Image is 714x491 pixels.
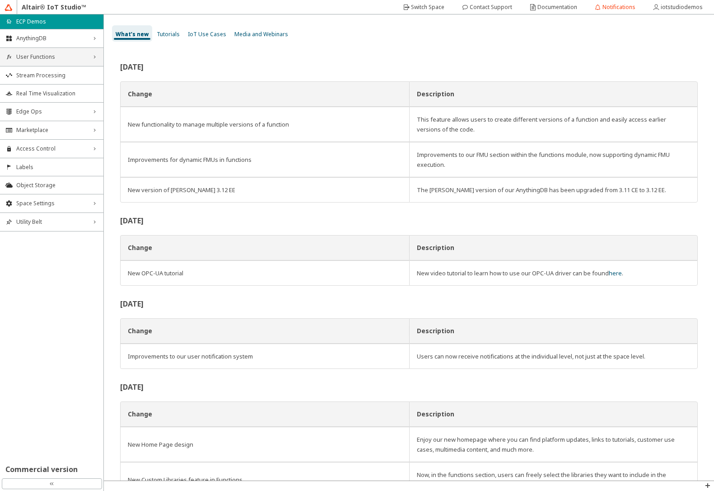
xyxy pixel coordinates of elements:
[409,401,698,427] th: Description
[120,235,409,260] th: Change
[409,81,698,107] th: Description
[128,351,402,361] div: Improvements to our user notification system
[116,30,149,38] span: What’s new
[417,434,691,454] div: Enjoy our new homepage where you can find platform updates, links to tutorials, customer use case...
[417,150,691,170] div: Improvements to our FMU section within the functions module, now supporting dynamic FMU execution.
[16,127,87,134] span: Marketplace
[16,53,87,61] span: User Functions
[417,114,691,134] div: This feature allows users to create different versions of a function and easily access earlier ve...
[128,119,402,129] div: New functionality to manage multiple versions of a function
[128,475,402,485] div: New Custom Libraries feature in Functions
[16,35,87,42] span: AnythingDB
[16,182,98,189] span: Object Storage
[120,300,698,307] h2: [DATE]
[16,200,87,207] span: Space Settings
[16,72,98,79] span: Stream Processing
[128,439,402,449] div: New Home Page design
[16,145,87,152] span: Access Control
[128,268,402,278] div: New OPC-UA tutorial
[16,108,87,115] span: Edge Ops
[16,218,87,226] span: Utility Belt
[609,269,622,277] a: here
[16,90,98,97] span: Real Time Visualization
[16,18,46,25] p: ECP Demos
[417,351,691,361] div: Users can now receive notifications at the individual level, not just at the space level.
[409,318,698,344] th: Description
[120,401,409,427] th: Change
[16,164,98,171] span: Labels
[409,235,698,260] th: Description
[188,30,226,38] span: IoT Use Cases
[120,217,698,224] h2: [DATE]
[128,185,402,195] div: New version of [PERSON_NAME] 3.12 EE
[157,30,180,38] span: Tutorials
[417,185,691,195] div: The [PERSON_NAME] version of our AnythingDB has been upgraded from 3.11 CE to 3.12 EE.
[120,63,698,71] h2: [DATE]
[120,81,409,107] th: Change
[417,268,691,278] div: New video tutorial to learn how to use our OPC-UA driver can be found .
[417,470,691,490] div: Now, in the functions section, users can freely select the libraries they want to include in the ...
[120,383,698,391] h2: [DATE]
[128,155,402,165] div: Improvements for dynamic FMUs in functions
[234,30,288,38] span: Media and Webinars
[120,318,409,344] th: Change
